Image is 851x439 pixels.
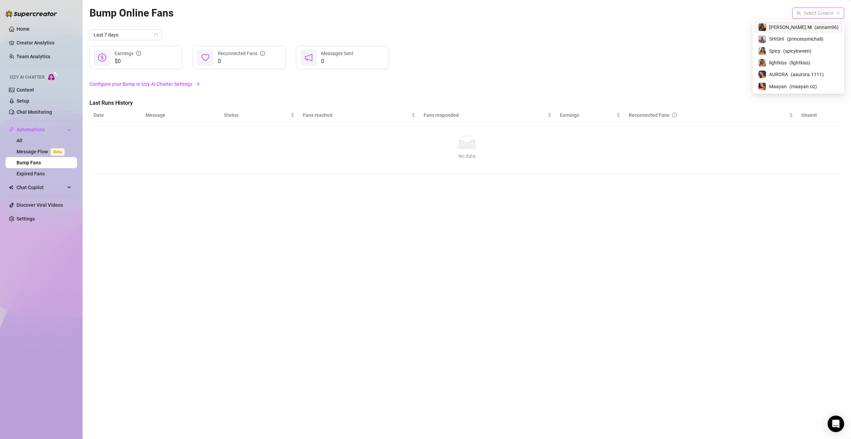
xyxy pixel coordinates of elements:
[218,57,265,65] span: 0
[758,59,766,67] img: lightkiss
[17,54,50,59] a: Team Analytics
[17,87,34,93] a: Content
[769,83,787,90] span: Maayan
[629,111,788,119] div: Reconnected Fans
[136,51,141,56] span: info-circle
[836,11,840,15] span: team
[260,51,265,56] span: info-circle
[51,148,65,156] span: Beta
[224,111,289,119] span: Status
[10,74,44,81] span: Izzy AI Chatter
[828,416,844,432] div: Open Intercom Messenger
[9,185,13,190] img: Chat Copilot
[17,26,30,32] a: Home
[17,160,41,165] a: Bump Fans
[419,109,556,122] th: Fans responded
[797,109,821,122] th: Unsent
[758,23,766,31] img: 𝐀𝐧𝐧𝐚.𝐌
[769,59,787,67] span: lightkiss
[17,109,52,115] a: Chat Monitoring
[17,171,45,176] a: Expired Fans
[6,10,57,17] img: logo-BBDzfeDw.svg
[89,109,141,122] th: Date
[305,53,313,62] span: notification
[789,59,810,67] span: ( lightkiss )
[98,53,106,62] span: dollar
[556,109,625,122] th: Earnings
[94,30,158,40] span: Last 7 days
[783,47,811,55] span: ( spicykween )
[758,71,766,78] img: AURORA
[303,111,410,119] span: Fans reached
[17,98,29,104] a: Setup
[560,111,615,119] span: Earnings
[769,71,788,78] span: AURORA
[154,33,158,37] span: calendar
[141,109,220,122] th: Message
[9,127,14,132] span: thunderbolt
[220,109,299,122] th: Status
[17,149,67,154] a: Message FlowBeta
[89,5,173,21] article: Bump Online Fans
[17,124,65,135] span: Automations
[424,111,546,119] span: Fans responded
[769,35,784,43] span: SHISHI
[815,23,839,31] span: ( annam96 )
[17,202,63,208] a: Discover Viral Videos
[791,71,824,78] span: ( aaurora.1111 )
[17,216,35,222] a: Settings
[758,83,766,90] img: Maayan
[321,51,353,56] span: Messages Sent
[789,83,817,90] span: ( maayan.oz )
[769,47,780,55] span: Spicy
[758,47,766,55] img: Spicy
[47,71,58,81] img: AI Chatter
[769,23,812,31] span: [PERSON_NAME].𝐌
[672,113,677,118] span: info-circle
[115,50,141,57] div: Earnings
[89,99,205,107] span: Last Runs History
[201,53,210,62] span: heart
[758,35,766,43] img: SHISHI
[195,82,200,86] span: arrow-right
[17,182,65,193] span: Chat Copilot
[787,35,823,43] span: ( princessmichali )
[89,78,844,91] a: Configure your Bump in Izzy AI Chatter Settingsarrow-right
[321,57,353,65] span: 0
[115,57,141,65] span: $0
[17,138,22,143] a: All
[89,80,844,88] a: Configure your Bump in Izzy AI Chatter Settings
[218,50,265,57] div: Reconnected Fans
[17,37,72,48] a: Creator Analytics
[96,152,837,160] div: No data
[299,109,419,122] th: Fans reached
